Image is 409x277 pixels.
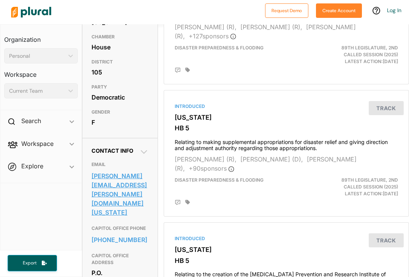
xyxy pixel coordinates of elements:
[92,170,148,218] a: [PERSON_NAME][EMAIL_ADDRESS][PERSON_NAME][DOMAIN_NAME][US_STATE]
[17,260,42,266] span: Export
[175,23,356,40] span: [PERSON_NAME] (R),
[4,63,78,80] h3: Workspace
[92,224,148,233] h3: CAPITOL OFFICE PHONE
[9,87,65,95] div: Current Team
[92,160,148,169] h3: EMAIL
[175,114,398,121] h3: [US_STATE]
[92,41,148,53] div: House
[175,155,237,163] span: [PERSON_NAME] (R),
[316,6,362,14] a: Create Account
[325,177,404,197] div: Latest Action: [DATE]
[185,199,190,205] div: Add tags
[175,177,264,183] span: Disaster Preparedness & Flooding
[175,23,237,31] span: [PERSON_NAME] (R),
[92,117,148,128] div: F
[316,3,362,18] button: Create Account
[185,67,190,73] div: Add tags
[92,82,148,92] h3: PARTY
[92,234,148,245] a: [PHONE_NUMBER]
[175,67,181,73] div: Add Position Statement
[325,44,404,65] div: Latest Action: [DATE]
[175,45,264,51] span: Disaster Preparedness & Flooding
[240,23,302,31] span: [PERSON_NAME] (R),
[240,155,303,163] span: [PERSON_NAME] (D),
[265,3,308,18] button: Request Demo
[175,199,181,206] div: Add Position Statement
[92,108,148,117] h3: GENDER
[387,7,401,14] a: Log In
[92,57,148,66] h3: DISTRICT
[189,165,234,172] span: + 90 sponsor s
[92,66,148,78] div: 105
[175,135,398,152] h4: Relating to making supplemental appropriations for disaster relief and giving direction and adjus...
[369,101,404,115] button: Track
[92,92,148,103] div: Democratic
[175,257,398,264] h3: HB 5
[189,32,236,40] span: + 127 sponsor s
[21,117,41,125] h2: Search
[175,103,398,110] div: Introduced
[341,45,398,57] span: 89th Legislature, 2nd Called Session (2025)
[175,246,398,253] h3: [US_STATE]
[175,235,398,242] div: Introduced
[92,251,148,267] h3: CAPITOL OFFICE ADDRESS
[92,32,148,41] h3: CHAMBER
[8,255,57,271] button: Export
[9,52,65,60] div: Personal
[175,124,398,132] h3: HB 5
[4,28,78,45] h3: Organization
[369,233,404,247] button: Track
[341,177,398,190] span: 89th Legislature, 2nd Called Session (2025)
[92,147,133,154] span: Contact Info
[265,6,308,14] a: Request Demo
